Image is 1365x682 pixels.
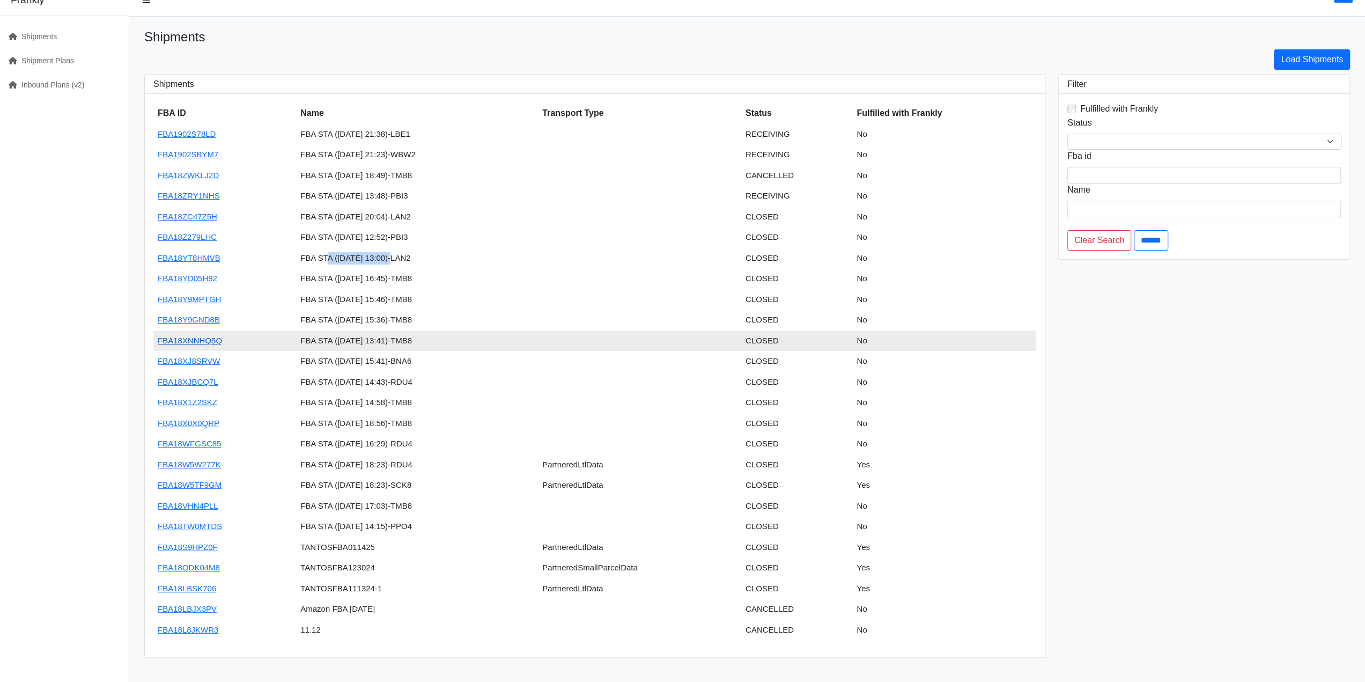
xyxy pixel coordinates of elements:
td: CLOSED [741,227,852,248]
td: Yes [852,454,1036,475]
td: CLOSED [741,578,852,599]
td: 11.12 [296,620,538,641]
td: FBA STA ([DATE] 14:43)-RDU4 [296,372,538,393]
a: FBA18XNNHQ5Q [158,336,222,345]
label: Fulfilled with Frankly [1080,102,1158,115]
td: CLOSED [741,516,852,537]
td: No [852,186,1036,207]
td: No [852,496,1036,517]
td: FBA STA ([DATE] 18:56)-TMB8 [296,413,538,434]
a: Load Shipments [1274,49,1350,70]
td: CLOSED [741,475,852,496]
td: FBA STA ([DATE] 13:00)-LAN2 [296,248,538,269]
td: FBA STA ([DATE] 18:49)-TMB8 [296,165,538,186]
td: TANTOSFBA111324-1 [296,578,538,599]
a: FBA18LBJX3PV [158,604,217,613]
a: FBA18W5TF9GM [158,480,222,489]
td: No [852,413,1036,434]
td: CLOSED [741,496,852,517]
td: FBA STA ([DATE] 16:45)-TMB8 [296,268,538,289]
td: CLOSED [741,268,852,289]
td: No [852,516,1036,537]
a: FBA18VHN4PLL [158,501,218,510]
h1: Shipments [144,30,1350,45]
td: No [852,351,1036,372]
th: Status [741,102,852,124]
td: PartneredLtlData [538,475,741,496]
td: No [852,227,1036,248]
td: No [852,310,1036,331]
td: FBA STA ([DATE] 15:41)-BNA6 [296,351,538,372]
label: Name [1067,184,1090,196]
td: FBA STA ([DATE] 13:41)-TMB8 [296,331,538,351]
td: CLOSED [741,289,852,310]
a: FBA18X0X0QRP [158,419,219,428]
td: FBA STA ([DATE] 18:23)-RDU4 [296,454,538,475]
td: CLOSED [741,392,852,413]
td: TANTOSFBA011425 [296,537,538,558]
a: FBA18XJ8SRVW [158,356,220,365]
a: FBA1902SBYM7 [158,150,218,159]
td: Yes [852,578,1036,599]
th: FBA ID [153,102,296,124]
td: No [852,165,1036,186]
td: No [852,268,1036,289]
th: Name [296,102,538,124]
a: FBA18X1Z2SKZ [158,398,217,407]
a: FBA18Y9GND8B [158,315,220,324]
td: No [852,434,1036,454]
td: No [852,144,1036,165]
a: FBA18W5W277K [158,460,221,469]
td: No [852,331,1036,351]
td: FBA STA ([DATE] 15:36)-TMB8 [296,310,538,331]
a: FBA18Z279LHC [158,232,217,241]
a: FBA18QDK04M8 [158,563,220,572]
td: No [852,248,1036,269]
a: FBA18YD05H92 [158,274,217,283]
td: FBA STA ([DATE] 17:03)-TMB8 [296,496,538,517]
th: Fulfilled with Frankly [852,102,1036,124]
a: FBA18ZRY1NHS [158,191,220,200]
a: FBA18ZWKLJ2D [158,171,219,180]
td: CLOSED [741,454,852,475]
td: CLOSED [741,351,852,372]
a: FBA18S9HPZ0F [158,542,218,552]
td: CLOSED [741,537,852,558]
label: Status [1067,116,1091,129]
td: RECEIVING [741,124,852,145]
a: FBA18XJBCQ7L [158,377,218,386]
td: Yes [852,475,1036,496]
td: RECEIVING [741,144,852,165]
td: CLOSED [741,413,852,434]
td: FBA STA ([DATE] 16:29)-RDU4 [296,434,538,454]
td: PartneredLtlData [538,578,741,599]
td: FBA STA ([DATE] 14:15)-PPO4 [296,516,538,537]
td: CANCELLED [741,165,852,186]
td: CLOSED [741,248,852,269]
a: FBA18YT8HMVB [158,253,220,262]
h3: Filter [1067,79,1341,89]
a: FBA18WFGSC85 [158,439,221,448]
td: PartneredLtlData [538,537,741,558]
a: FBA18TW0MTDS [158,522,222,531]
td: RECEIVING [741,186,852,207]
td: No [852,207,1036,228]
td: CANCELLED [741,599,852,620]
a: Clear Search [1067,230,1131,251]
td: CLOSED [741,558,852,578]
h3: Shipments [153,79,1036,89]
td: CLOSED [741,434,852,454]
td: FBA STA ([DATE] 21:23)-WBW2 [296,144,538,165]
td: CLOSED [741,310,852,331]
td: CLOSED [741,372,852,393]
td: FBA STA ([DATE] 15:46)-TMB8 [296,289,538,310]
td: FBA STA ([DATE] 14:58)-TMB8 [296,392,538,413]
td: FBA STA ([DATE] 18:23)-SCK8 [296,475,538,496]
td: FBA STA ([DATE] 20:04)-LAN2 [296,207,538,228]
td: No [852,599,1036,620]
td: Yes [852,558,1036,578]
th: Transport Type [538,102,741,124]
td: PartneredLtlData [538,454,741,475]
td: No [852,124,1036,145]
td: Amazon FBA [DATE] [296,599,538,620]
